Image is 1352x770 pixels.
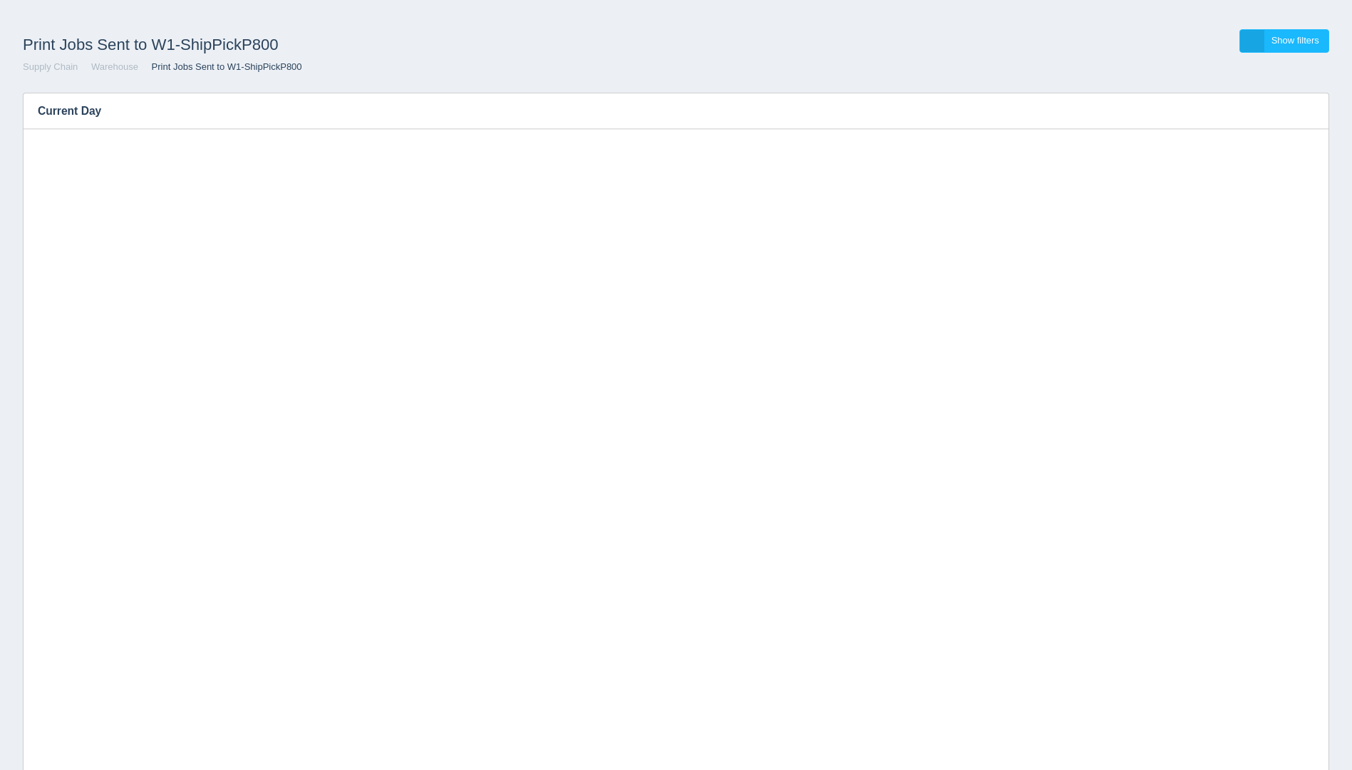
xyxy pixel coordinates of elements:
a: Warehouse [91,61,138,72]
span: Show filters [1271,35,1319,46]
h3: Current Day [24,93,1285,129]
a: Supply Chain [23,61,78,72]
a: Show filters [1239,29,1329,53]
h1: Print Jobs Sent to W1-ShipPickP800 [23,29,676,61]
li: Print Jobs Sent to W1-ShipPickP800 [141,61,302,74]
